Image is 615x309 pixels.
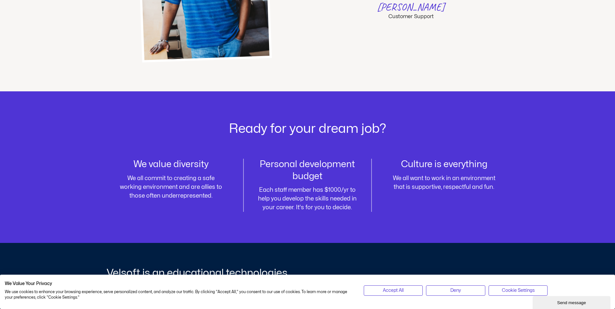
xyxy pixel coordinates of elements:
h3: We value diversity [118,159,224,170]
span: Deny [450,287,461,294]
button: Accept all cookies [364,285,423,296]
p: We use cookies to enhance your browsing experience, serve personalized content, and analyze our t... [5,289,354,300]
iframe: chat widget [533,295,612,309]
p: Each staff member has $1000/yr to help you develop the skills needed in your career. It's for you... [255,186,360,212]
p: Customer Support [329,14,493,19]
h2: Ready for your dream job? [107,122,509,135]
button: Deny all cookies [426,285,485,296]
h3: Personal development budget [255,159,360,182]
h2: We Value Your Privacy [5,281,354,287]
p: [PERSON_NAME] [329,0,493,14]
span: Cookie Settings [502,287,535,294]
p: We all want to work in an environment that is supportive, respectful and fun. [391,174,497,191]
button: Adjust cookie preferences [489,285,548,296]
h2: Velsoft is an educational technologies company focusing on content, platforms and custom developm... [107,266,306,307]
h3: Culture is everything [391,159,497,170]
span: Accept All [383,287,404,294]
p: We all commit to creating a safe working environment and are allies to those often underrepresented. [118,174,224,200]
